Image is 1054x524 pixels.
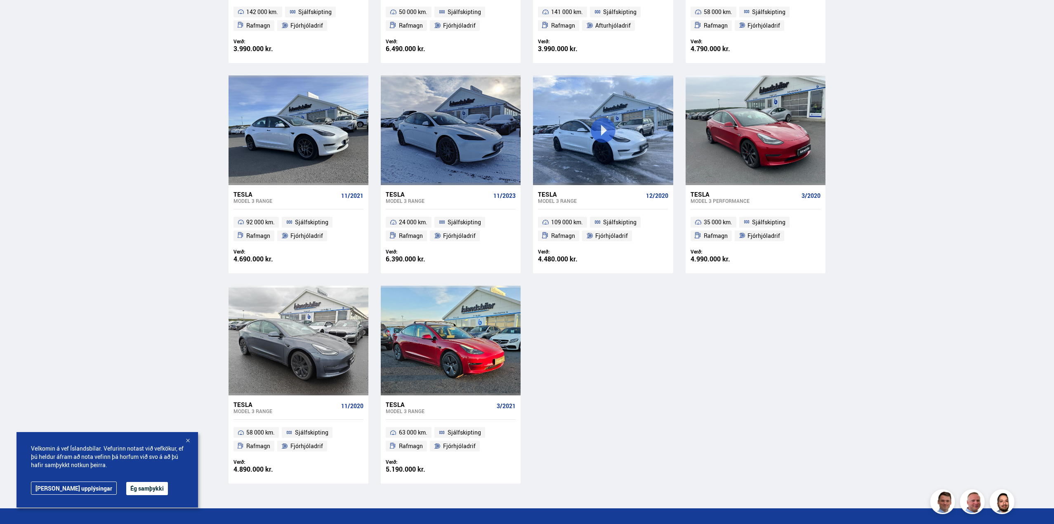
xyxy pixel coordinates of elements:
[961,491,986,515] img: siFngHWaQ9KaOqBr.png
[246,428,275,437] span: 58 000 km.
[448,217,481,227] span: Sjálfskipting
[386,401,493,408] div: Tesla
[381,185,521,273] a: Tesla Model 3 RANGE 11/2023 24 000 km. Sjálfskipting Rafmagn Fjórhjóladrif Verð: 6.390.000 kr.
[386,190,490,198] div: Tesla
[931,491,956,515] img: FbJEzSuNWCJXmdc-.webp
[399,217,427,227] span: 24 000 km.
[233,466,299,473] div: 4.890.000 kr.
[448,428,481,437] span: Sjálfskipting
[704,231,728,241] span: Rafmagn
[691,249,756,255] div: Verð:
[298,7,332,17] span: Sjálfskipting
[704,21,728,31] span: Rafmagn
[341,403,363,409] span: 11/2020
[646,193,668,199] span: 12/2020
[747,21,780,31] span: Fjórhjóladrif
[229,395,368,484] a: Tesla Model 3 RANGE 11/2020 58 000 km. Sjálfskipting Rafmagn Fjórhjóladrif Verð: 4.890.000 kr.
[497,403,516,409] span: 3/2021
[246,217,275,227] span: 92 000 km.
[386,256,451,263] div: 6.390.000 kr.
[341,193,363,199] span: 11/2021
[752,7,785,17] span: Sjálfskipting
[603,217,637,227] span: Sjálfskipting
[399,428,427,437] span: 63 000 km.
[229,185,368,273] a: Tesla Model 3 RANGE 11/2021 92 000 km. Sjálfskipting Rafmagn Fjórhjóladrif Verð: 4.690.000 kr.
[704,217,732,227] span: 35 000 km.
[386,408,493,414] div: Model 3 RANGE
[233,256,299,263] div: 4.690.000 kr.
[386,45,451,52] div: 6.490.000 kr.
[691,256,756,263] div: 4.990.000 kr.
[551,217,583,227] span: 109 000 km.
[399,7,427,17] span: 50 000 km.
[246,21,270,31] span: Rafmagn
[691,198,798,204] div: Model 3 PERFORMANCE
[290,441,323,451] span: Fjórhjóladrif
[443,231,476,241] span: Fjórhjóladrif
[603,7,637,17] span: Sjálfskipting
[448,7,481,17] span: Sjálfskipting
[691,38,756,45] div: Verð:
[233,38,299,45] div: Verð:
[399,231,423,241] span: Rafmagn
[595,21,631,31] span: Afturhjóladrif
[704,7,732,17] span: 58 000 km.
[386,459,451,465] div: Verð:
[399,21,423,31] span: Rafmagn
[233,45,299,52] div: 3.990.000 kr.
[538,38,603,45] div: Verð:
[386,249,451,255] div: Verð:
[551,231,575,241] span: Rafmagn
[533,185,673,273] a: Tesla Model 3 RANGE 12/2020 109 000 km. Sjálfskipting Rafmagn Fjórhjóladrif Verð: 4.480.000 kr.
[233,408,338,414] div: Model 3 RANGE
[31,482,117,495] a: [PERSON_NAME] upplýsingar
[595,231,628,241] span: Fjórhjóladrif
[31,444,184,469] span: Velkomin á vef Íslandsbílar. Vefurinn notast við vefkökur, ef þú heldur áfram að nota vefinn þá h...
[493,193,516,199] span: 11/2023
[246,7,278,17] span: 142 000 km.
[538,45,603,52] div: 3.990.000 kr.
[538,198,642,204] div: Model 3 RANGE
[802,193,821,199] span: 3/2020
[538,190,642,198] div: Tesla
[386,38,451,45] div: Verð:
[386,198,490,204] div: Model 3 RANGE
[399,441,423,451] span: Rafmagn
[752,217,785,227] span: Sjálfskipting
[233,401,338,408] div: Tesla
[126,482,168,495] button: Ég samþykki
[443,441,476,451] span: Fjórhjóladrif
[551,7,583,17] span: 141 000 km.
[233,459,299,465] div: Verð:
[686,185,825,273] a: Tesla Model 3 PERFORMANCE 3/2020 35 000 km. Sjálfskipting Rafmagn Fjórhjóladrif Verð: 4.990.000 kr.
[381,395,521,484] a: Tesla Model 3 RANGE 3/2021 63 000 km. Sjálfskipting Rafmagn Fjórhjóladrif Verð: 5.190.000 kr.
[233,190,338,198] div: Tesla
[691,45,756,52] div: 4.790.000 kr.
[386,466,451,473] div: 5.190.000 kr.
[233,198,338,204] div: Model 3 RANGE
[290,231,323,241] span: Fjórhjóladrif
[747,231,780,241] span: Fjórhjóladrif
[551,21,575,31] span: Rafmagn
[443,21,476,31] span: Fjórhjóladrif
[295,217,328,227] span: Sjálfskipting
[246,231,270,241] span: Rafmagn
[246,441,270,451] span: Rafmagn
[295,428,328,437] span: Sjálfskipting
[691,190,798,198] div: Tesla
[538,249,603,255] div: Verð:
[991,491,1016,515] img: nhp88E3Fdnt1Opn2.png
[233,249,299,255] div: Verð:
[290,21,323,31] span: Fjórhjóladrif
[538,256,603,263] div: 4.480.000 kr.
